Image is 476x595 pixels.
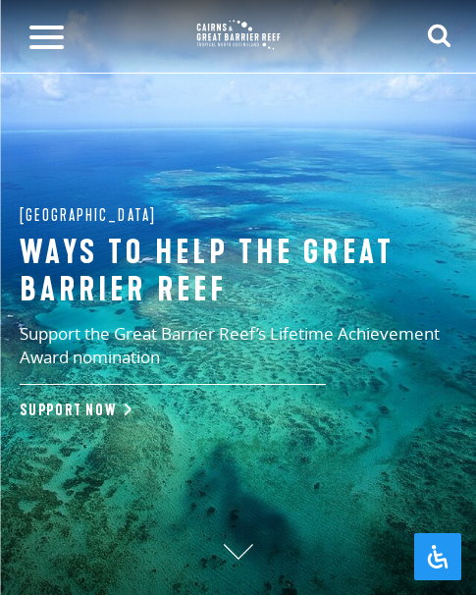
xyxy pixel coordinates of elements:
p: Support the Great Barrier Reef’s Lifetime Achievement Award nomination [20,322,456,385]
h1: Ways to help the great barrier reef [20,234,456,307]
img: CGBR-TNQ_dual-logo.svg [189,13,288,57]
a: Support Now [20,402,128,420]
svg: Open Accessibility Panel [426,545,450,568]
button: Open Accessibility Panel [414,533,461,580]
span: [GEOGRAPHIC_DATA] [20,202,156,230]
